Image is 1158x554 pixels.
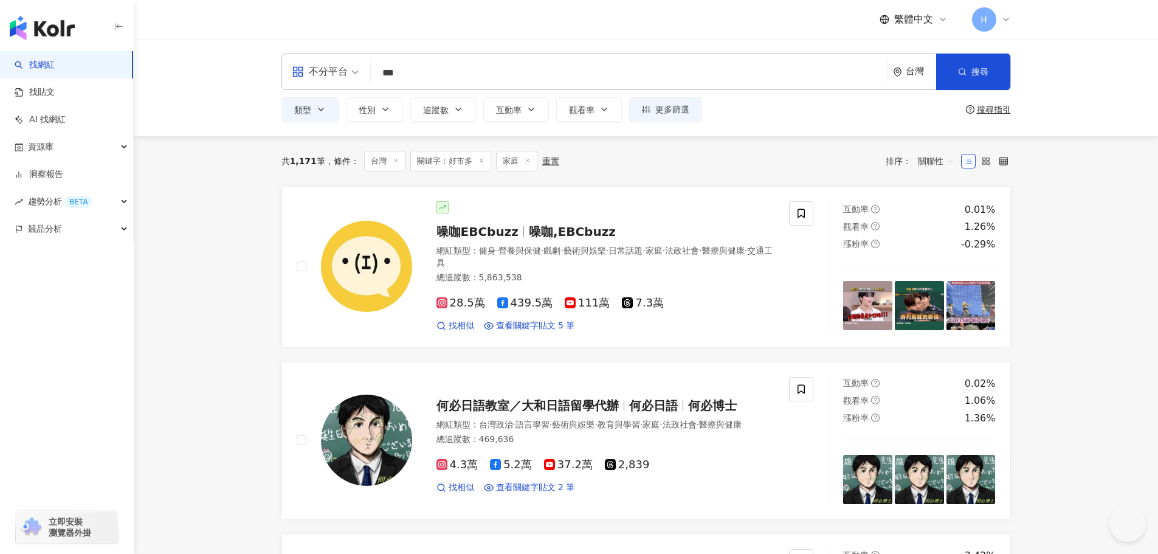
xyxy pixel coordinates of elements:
[977,105,1011,114] div: 搜尋指引
[483,97,549,122] button: 互動率
[294,105,311,115] span: 類型
[946,281,996,330] img: post-image
[436,272,775,284] div: 總追蹤數 ： 5,863,538
[513,420,515,429] span: ·
[843,204,869,214] span: 互動率
[640,420,643,429] span: ·
[364,151,405,171] span: 台灣
[629,398,678,413] span: 何必日語
[281,186,1011,347] a: KOL Avatar噪咖EBCbuzz噪咖,EBCbuzz網紅類型：健身·營養與保健·戲劇·藝術與娛樂·日常話題·家庭·法政社會·醫療與健康·交通工具總追蹤數：5,863,53828.5萬439...
[28,215,62,243] span: 競品分析
[965,203,996,216] div: 0.01%
[436,224,519,239] span: 噪咖EBCbuzz
[565,297,610,310] span: 111萬
[702,246,745,255] span: 醫療與健康
[843,455,892,504] img: post-image
[643,246,645,255] span: ·
[906,66,936,77] div: 台灣
[550,420,552,429] span: ·
[843,222,869,232] span: 觀看率
[436,398,619,413] span: 何必日語教室／大和日語留學代辦
[290,156,317,166] span: 1,171
[871,222,880,230] span: question-circle
[871,396,880,404] span: question-circle
[281,362,1011,519] a: KOL Avatar何必日語教室／大和日語留學代辦何必日語何必博士網紅類型：台灣政治·語言學習·藝術與娛樂·教育與學習·家庭·法政社會·醫療與健康總追蹤數：469,6364.3萬5.2萬37.2...
[423,105,449,115] span: 追蹤數
[436,246,773,268] span: 交通工具
[965,412,996,425] div: 1.36%
[660,420,662,429] span: ·
[965,394,996,407] div: 1.06%
[497,297,553,310] span: 439.5萬
[543,246,560,255] span: 戲劇
[436,482,474,494] a: 找相似
[665,246,699,255] span: 法政社會
[529,224,616,239] span: 噪咖,EBCbuzz
[541,246,543,255] span: ·
[871,414,880,422] span: question-circle
[895,281,944,330] img: post-image
[64,196,92,208] div: BETA
[321,221,412,312] img: KOL Avatar
[569,105,595,115] span: 觀看率
[10,16,75,40] img: logo
[843,396,869,406] span: 觀看率
[655,105,689,114] span: 更多篩選
[15,114,66,126] a: AI 找網紅
[479,420,513,429] span: 台灣政治
[605,459,650,471] span: 2,839
[19,518,43,537] img: chrome extension
[15,198,23,206] span: rise
[608,246,643,255] span: 日常話題
[560,246,563,255] span: ·
[843,281,892,330] img: post-image
[496,320,575,332] span: 查看關鍵字貼文 5 筆
[544,459,593,471] span: 37.2萬
[1109,505,1146,542] iframe: Help Scout Beacon - Open
[699,420,742,429] span: 醫療與健康
[871,240,880,248] span: question-circle
[496,151,537,171] span: 家庭
[843,413,869,423] span: 漲粉率
[449,482,474,494] span: 找相似
[436,245,775,269] div: 網紅類型 ：
[697,420,699,429] span: ·
[552,420,595,429] span: 藝術與娛樂
[479,246,496,255] span: 健身
[16,511,118,544] a: chrome extension立即安裝 瀏覽器外掛
[843,239,869,249] span: 漲粉率
[28,133,53,161] span: 資源庫
[871,205,880,213] span: question-circle
[515,420,550,429] span: 語言學習
[961,238,996,251] div: -0.29%
[281,156,325,166] div: 共 筆
[436,297,485,310] span: 28.5萬
[663,420,697,429] span: 法政社會
[449,320,474,332] span: 找相似
[745,246,747,255] span: ·
[606,246,608,255] span: ·
[346,97,403,122] button: 性別
[484,482,575,494] a: 查看關鍵字貼文 2 筆
[28,188,92,215] span: 趨勢分析
[496,482,575,494] span: 查看關鍵字貼文 2 筆
[965,377,996,390] div: 0.02%
[895,455,944,504] img: post-image
[325,156,359,166] span: 條件 ：
[496,246,498,255] span: ·
[971,67,988,77] span: 搜尋
[886,151,961,171] div: 排序：
[15,168,63,181] a: 洞察報告
[843,378,869,388] span: 互動率
[966,105,974,114] span: question-circle
[49,516,91,538] span: 立即安裝 瀏覽器外掛
[595,420,597,429] span: ·
[542,156,559,166] div: 重置
[981,13,987,26] span: H
[410,97,476,122] button: 追蹤數
[410,151,491,171] span: 關鍵字：好市多
[436,459,478,471] span: 4.3萬
[436,419,775,431] div: 網紅類型 ：
[936,54,1010,90] button: 搜尋
[281,97,339,122] button: 類型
